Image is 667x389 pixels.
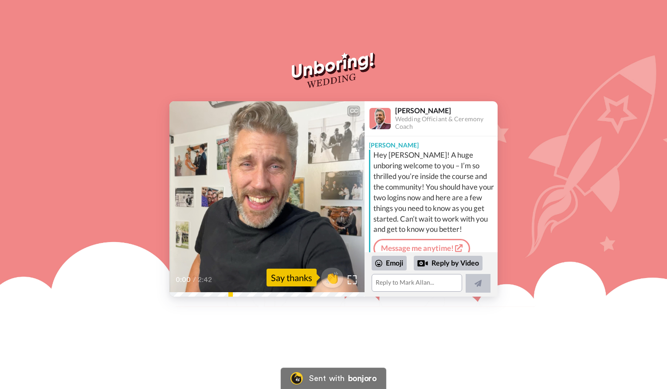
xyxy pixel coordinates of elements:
img: Unboring!Wedding logo [292,52,375,88]
div: [PERSON_NAME] [365,136,498,150]
div: [PERSON_NAME] [395,106,497,115]
span: / [193,274,196,285]
div: Reply by Video [414,256,483,271]
img: Profile Image [369,108,391,129]
img: Full screen [348,275,357,284]
a: Message me anytime! [373,239,470,258]
span: 0:00 [176,274,191,285]
div: Say thanks [267,269,317,286]
div: Reply by Video [417,258,428,269]
button: 👏 [321,268,343,288]
div: Wedding Officiant & Ceremony Coach [395,115,497,131]
span: 2:42 [198,274,213,285]
div: Hey [PERSON_NAME]! A huge unboring welcome to you – I’m so thrilled you’re inside the course and ... [373,150,495,235]
div: CC [348,107,359,115]
span: 👏 [321,270,343,285]
div: Emoji [372,256,407,270]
